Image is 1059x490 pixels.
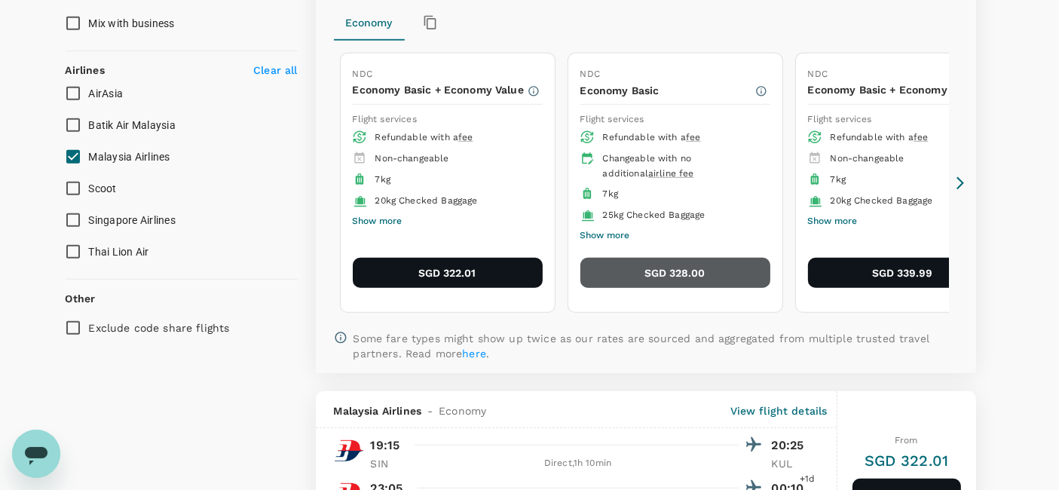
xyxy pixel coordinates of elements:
span: Mix with business [89,17,175,29]
div: Direct , 1h 10min [418,456,739,471]
button: Show more [580,226,630,246]
p: Some fare types might show up twice as our rates are sourced and aggregated from multiple trusted... [354,331,958,361]
span: Singapore Airlines [89,214,176,226]
p: Clear all [253,63,297,78]
span: AirAsia [89,87,124,100]
div: Changeable with no additional [603,152,758,182]
span: Malaysia Airlines [334,403,422,418]
span: fee [686,132,700,142]
p: KUL [772,456,810,471]
a: here [462,348,486,360]
span: Scoot [89,182,117,194]
button: SGD 328.00 [580,258,770,288]
h6: SGD 322.01 [865,449,949,473]
p: Economy Basic [580,83,754,98]
span: airline fee [648,168,694,179]
span: 7kg [831,174,846,185]
span: 20kg Checked Baggage [375,195,478,206]
p: Exclude code share flights [89,320,230,335]
strong: Airlines [66,64,105,76]
span: 7kg [375,174,390,185]
div: Refundable with a [603,130,758,145]
span: Flight services [580,114,644,124]
span: 25kg Checked Baggage [603,210,705,220]
p: SIN [371,456,409,471]
button: Economy [334,5,405,41]
iframe: Button to launch messaging window [12,430,60,478]
span: - [421,403,439,418]
span: Economy [439,403,486,418]
span: 20kg Checked Baggage [831,195,933,206]
span: +1d [800,472,815,487]
span: From [895,435,918,446]
div: Refundable with a [831,130,986,145]
span: Malaysia Airlines [89,151,170,163]
p: 19:15 [371,436,400,455]
div: Refundable with a [375,130,531,145]
p: Economy Basic + Economy Value [808,82,982,97]
span: Flight services [808,114,872,124]
span: Non-changeable [831,153,904,164]
span: NDC [353,69,372,79]
p: Other [66,291,96,306]
p: 20:25 [772,436,810,455]
span: NDC [580,69,600,79]
span: fee [458,132,473,142]
button: SGD 339.99 [808,258,998,288]
span: 7kg [603,188,618,199]
span: Thai Lion Air [89,246,149,258]
img: MH [334,436,364,466]
button: Show more [808,212,858,231]
span: Batik Air Malaysia [89,119,176,131]
p: Economy Basic + Economy Value [353,82,527,97]
span: fee [914,132,928,142]
span: Non-changeable [375,153,449,164]
button: Show more [353,212,402,231]
span: NDC [808,69,828,79]
p: View flight details [730,403,828,418]
button: SGD 322.01 [353,258,543,288]
span: Flight services [353,114,417,124]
